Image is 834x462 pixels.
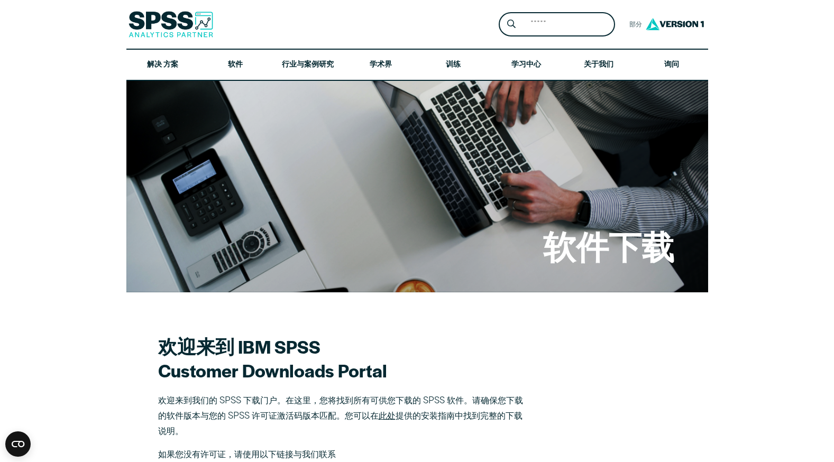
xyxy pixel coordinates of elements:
h1: 软件下载 [543,226,674,267]
a: 询问 [635,50,708,80]
a: 训练 [417,50,490,80]
a: 此处 [379,412,396,421]
a: 学术界 [344,50,417,80]
span: 部分 [624,17,643,33]
button: 打开 CMP 小组件 [5,431,31,457]
nav: 桌面版网站主菜单 [126,50,708,80]
h2: 欢迎来到 IBM SPSS Customer Downloads Portal [158,335,528,382]
a: 学习中心 [490,50,563,80]
svg: 搜索放大镜图标 [507,20,516,29]
a: 解决 方案 [126,50,199,80]
img: 版本1徽标 [643,14,707,34]
form: 网站标题搜索表单 [499,12,615,37]
a: 关于我们 [563,50,636,80]
p: 欢迎来到我们的 SPSS 下载门户。在这里，您将找到所有可供您下载的 SPSS 软件。请确保您下载的软件版本与您的 SPSS 许可证激活码版本匹配。您可以在 提供的安装指南中找到完整的下载说明。 [158,394,528,439]
a: 行业与案例研究 [272,50,345,80]
img: SPSS Analytics 合作伙伴 [129,11,213,38]
button: 搜索放大镜图标 [501,15,521,34]
a: 软件 [199,50,272,80]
